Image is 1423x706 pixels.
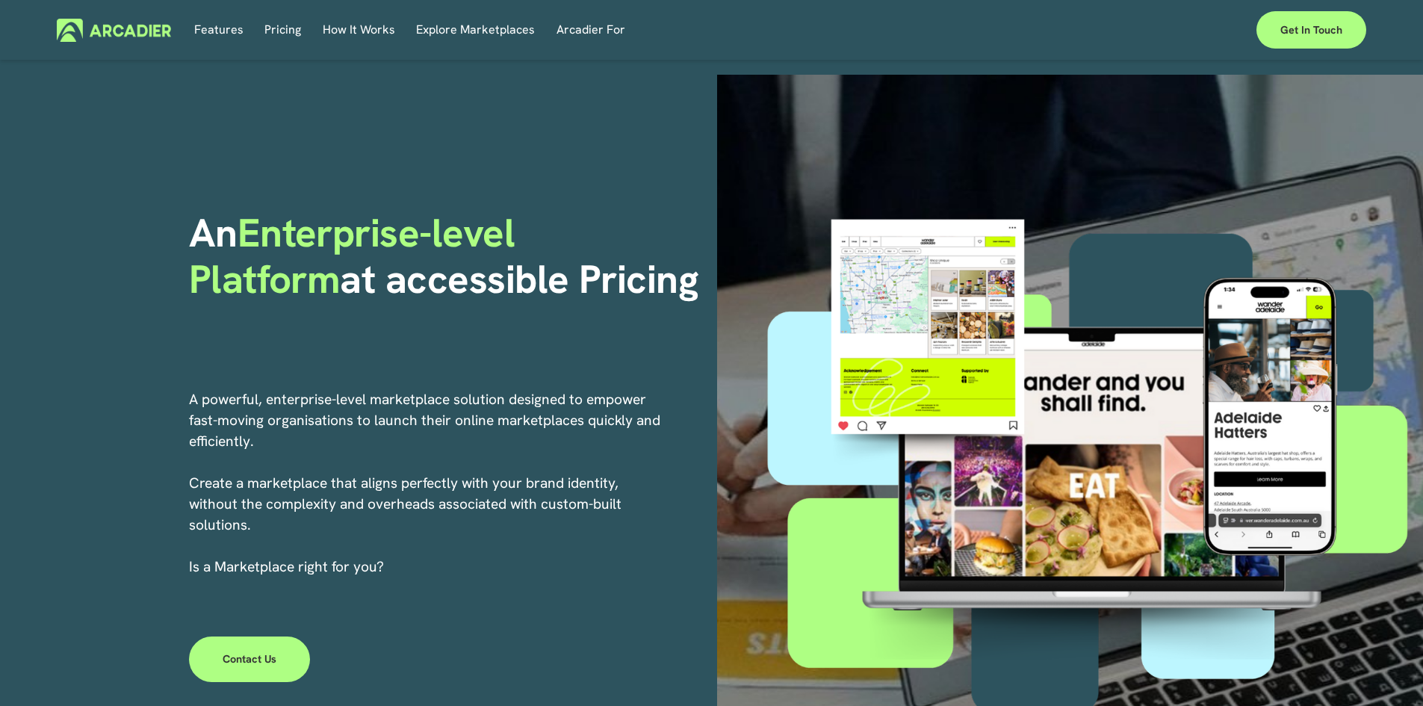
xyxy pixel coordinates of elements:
span: How It Works [323,19,395,40]
a: Get in touch [1256,11,1366,49]
a: Explore Marketplaces [416,19,535,42]
span: Arcadier For [557,19,625,40]
a: Pricing [264,19,301,42]
p: A powerful, enterprise-level marketplace solution designed to empower fast-moving organisations t... [189,389,663,578]
a: folder dropdown [323,19,395,42]
a: Features [194,19,244,42]
a: Contact Us [189,637,311,681]
a: s a Marketplace right for you? [193,557,384,576]
img: Arcadier [57,19,171,42]
span: I [189,557,384,576]
a: folder dropdown [557,19,625,42]
span: Enterprise-level Platform [189,207,525,305]
h1: An at accessible Pricing [189,210,707,303]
